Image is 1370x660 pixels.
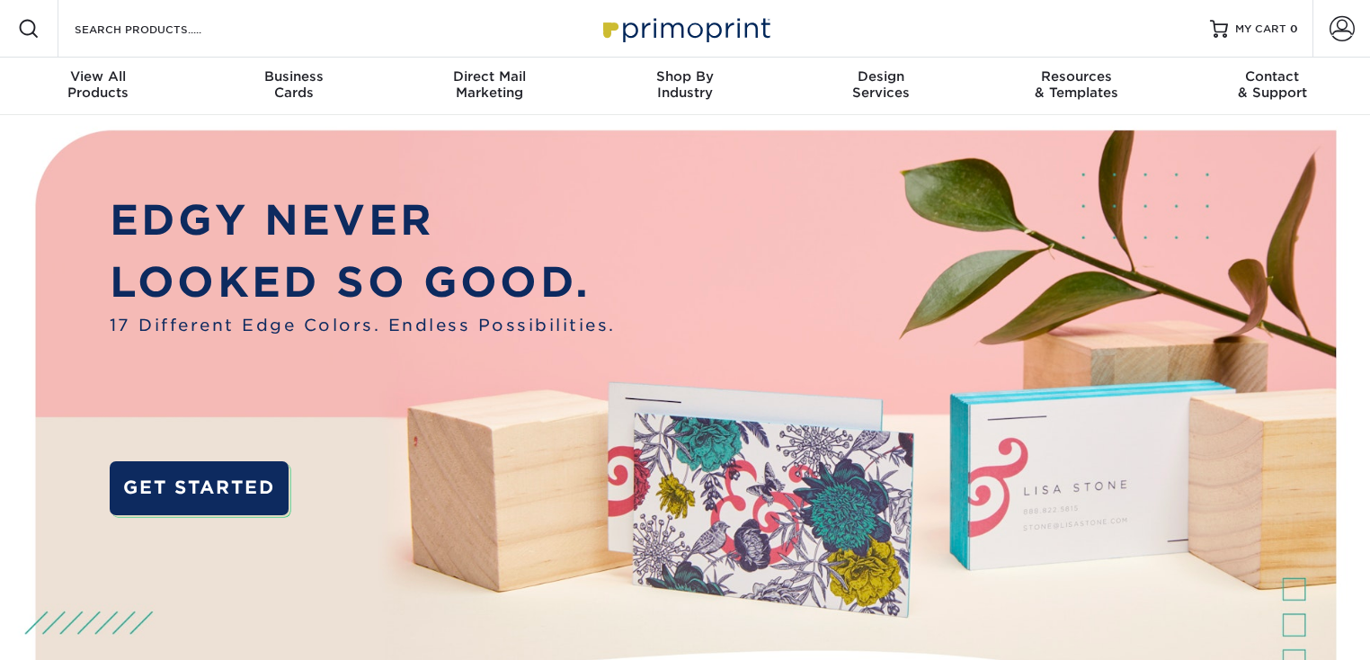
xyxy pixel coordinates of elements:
[587,68,783,85] span: Shop By
[196,58,392,115] a: BusinessCards
[587,58,783,115] a: Shop ByIndustry
[391,68,587,85] span: Direct Mail
[1290,22,1298,35] span: 0
[783,58,979,115] a: DesignServices
[1174,68,1370,85] span: Contact
[1174,68,1370,101] div: & Support
[979,68,1175,85] span: Resources
[783,68,979,85] span: Design
[1235,22,1286,37] span: MY CART
[391,58,587,115] a: Direct MailMarketing
[196,68,392,101] div: Cards
[110,313,616,337] span: 17 Different Edge Colors. Endless Possibilities.
[391,68,587,101] div: Marketing
[979,58,1175,115] a: Resources& Templates
[110,461,289,515] a: GET STARTED
[110,190,616,252] p: EDGY NEVER
[587,68,783,101] div: Industry
[110,252,616,314] p: LOOKED SO GOOD.
[73,18,248,40] input: SEARCH PRODUCTS.....
[196,68,392,85] span: Business
[979,68,1175,101] div: & Templates
[783,68,979,101] div: Services
[1174,58,1370,115] a: Contact& Support
[595,9,775,48] img: Primoprint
